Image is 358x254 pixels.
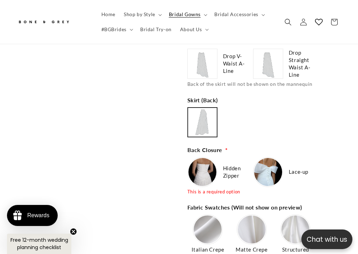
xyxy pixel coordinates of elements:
span: Shop by Style [124,11,155,18]
img: Bone and Grey Bridal [17,16,70,28]
span: About Us [180,26,202,32]
summary: About Us [176,22,212,36]
img: https://cdn.shopify.com/s/files/1/0750/3832/7081/files/4-Satin.jpg?v=1756368085 [281,215,309,243]
a: Bridal Try-on [136,22,176,36]
summary: Bridal Accessories [210,7,268,22]
span: Fabric Swatches (Will not show on preview) [187,203,303,212]
span: Back Closure [187,146,224,154]
img: https://cdn.shopify.com/s/files/1/0750/3832/7081/files/a-line_-_back_d7571834-916b-4e15-964b-6180... [189,109,216,136]
img: https://cdn.shopify.com/s/files/1/0750/3832/7081/files/Closure-lace-up.jpg?v=1756370613 [254,158,282,186]
span: Lace-up [289,168,308,176]
img: https://cdn.shopify.com/s/files/1/0750/3832/7081/files/1-Italian-Crepe_995fc379-4248-4617-84cd-83... [194,215,222,243]
img: https://cdn.shopify.com/s/files/1/0750/3832/7081/files/drop-v-waist-aline_078bfe7f-748c-4646-87b8... [188,50,216,78]
span: Skirt (Back) [187,96,219,104]
a: Home [97,7,120,22]
img: https://cdn.shopify.com/s/files/1/0750/3832/7081/files/drop-straight-waist-aline_17ac0158-d5ad-45... [254,50,282,78]
span: Home [101,11,115,18]
div: Free 12-month wedding planning checklistClose teaser [7,234,71,254]
span: Bridal Try-on [140,26,172,32]
button: Close teaser [70,228,77,235]
span: Matte Crepe [235,246,269,253]
img: https://cdn.shopify.com/s/files/1/0750/3832/7081/files/3-Matte-Crepe_80be2520-7567-4bc4-80bf-3eeb... [238,215,266,243]
p: Chat with us [301,234,352,245]
summary: Shop by Style [120,7,165,22]
button: Open chatbox [301,229,352,249]
span: Back of the skirt will not be shown on the mannequin [187,81,313,87]
span: Hidden Zipper [223,165,250,179]
summary: #BGBrides [97,22,136,36]
summary: Search [280,14,296,29]
span: Free 12-month wedding planning checklist [10,236,68,251]
summary: Bridal Gowns [165,7,210,22]
span: Bridal Gowns [169,11,201,18]
div: This is a required option [187,188,240,195]
img: https://cdn.shopify.com/s/files/1/0750/3832/7081/files/Closure-zipper.png?v=1756370614 [188,158,216,186]
span: #BGBrides [101,26,127,32]
span: Drop Straight Waist A-Line [289,49,316,78]
span: Drop V-Waist A-Line [223,53,250,75]
span: Bridal Accessories [214,11,258,18]
a: Bone and Grey Bridal [15,13,90,30]
div: Rewards [27,212,49,219]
